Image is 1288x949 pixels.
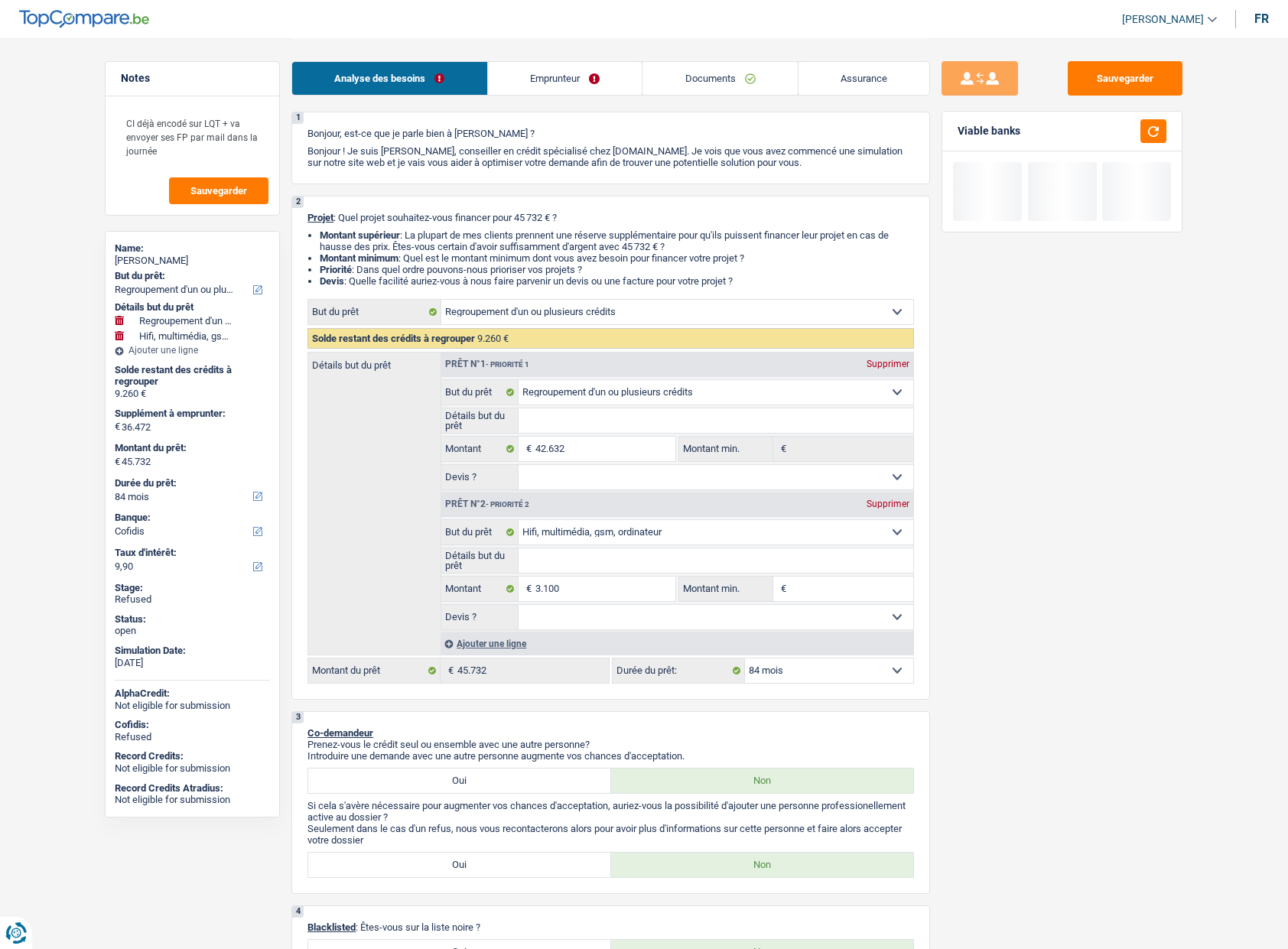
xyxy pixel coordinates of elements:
[292,712,304,723] div: 3
[320,275,344,287] span: Devis
[307,739,914,750] p: Prenez-vous le crédit seul ou ensemble avec une autre personne?
[307,145,914,168] p: Bonjour ! Je suis [PERSON_NAME], conseiller en crédit spécialisé chez [DOMAIN_NAME]. Je vois que ...
[115,255,270,267] div: [PERSON_NAME]
[307,750,914,762] p: Introduire une demande avec une autre personne augmente vos chances d'acceptation.
[441,359,533,369] div: Prêt n°1
[115,442,267,454] label: Montant du prêt:
[115,388,270,400] div: 9.260 €
[486,360,529,369] span: - Priorité 1
[773,577,790,601] span: €
[320,264,914,275] li: : Dans quel ordre pouvons-nous prioriser vos projets ?
[441,548,519,573] label: Détails but du prêt
[292,197,304,208] div: 2
[798,62,930,95] a: Assurance
[115,364,270,388] div: Solde restant des crédits à regrouper
[115,645,270,657] div: Simulation Date:
[115,762,270,775] div: Not eligible for submission
[115,582,270,594] div: Stage:
[307,921,914,933] p: : Êtes-vous sur la liste noire ?
[308,353,441,370] label: Détails but du prêt
[115,477,267,489] label: Durée du prêt:
[292,906,304,918] div: 4
[307,212,333,223] span: Projet
[320,229,400,241] strong: Montant supérieur
[115,750,270,762] div: Record Credits:
[307,823,914,846] p: Seulement dans le cas d'un refus, nous vous recontacterons alors pour avoir plus d'informations s...
[115,719,270,731] div: Cofidis:
[642,62,798,95] a: Documents
[320,252,398,264] strong: Montant minimum
[169,177,268,204] button: Sauvegarder
[115,657,270,669] div: [DATE]
[308,658,441,683] label: Montant du prêt
[611,853,914,877] label: Non
[679,437,772,461] label: Montant min.
[308,853,611,877] label: Oui
[320,264,352,275] strong: Priorité
[307,128,914,139] p: Bonjour, est-ce que je parle bien à [PERSON_NAME] ?
[441,408,519,433] label: Détails but du prêt
[441,499,533,509] div: Prêt n°2
[115,408,267,420] label: Supplément à emprunter:
[441,465,519,489] label: Devis ?
[190,186,247,196] span: Sauvegarder
[477,333,509,344] span: 9.260 €
[613,658,745,683] label: Durée du prêt:
[115,512,267,524] label: Banque:
[292,112,304,124] div: 1
[115,421,120,433] span: €
[1110,7,1217,32] a: [PERSON_NAME]
[115,242,270,255] div: Name:
[320,229,914,252] li: : La plupart de mes clients prennent une réserve supplémentaire pour qu'ils puissent financer leu...
[611,769,914,793] label: Non
[307,212,914,223] p: : Quel projet souhaitez-vous financer pour 45 732 € ?
[863,499,913,509] div: Supprimer
[115,687,270,700] div: AlphaCredit:
[312,333,475,344] span: Solde restant des crédits à regrouper
[863,359,913,369] div: Supprimer
[308,300,441,324] label: But du prêt
[307,800,914,823] p: Si cela s'avère nécessaire pour augmenter vos chances d'acceptation, auriez-vous la possibilité d...
[441,520,519,544] label: But du prêt
[115,625,270,637] div: open
[441,605,519,629] label: Devis ?
[308,769,611,793] label: Oui
[320,275,914,287] li: : Quelle facilité auriez-vous à nous faire parvenir un devis ou une facture pour votre projet ?
[441,437,519,461] label: Montant
[115,547,267,559] label: Taux d'intérêt:
[115,794,270,806] div: Not eligible for submission
[679,577,772,601] label: Montant min.
[519,577,535,601] span: €
[292,62,487,95] a: Analyse des besoins
[441,658,457,683] span: €
[115,345,270,356] div: Ajouter une ligne
[488,62,642,95] a: Emprunteur
[1122,13,1204,26] span: [PERSON_NAME]
[115,301,270,314] div: Détails but du prêt
[773,437,790,461] span: €
[115,270,267,282] label: But du prêt:
[19,10,149,28] img: TopCompare Logo
[115,613,270,626] div: Status:
[307,921,356,933] span: Blacklisted
[320,252,914,264] li: : Quel est le montant minimum dont vous avez besoin pour financer votre projet ?
[958,125,1020,138] div: Viable banks
[1068,61,1182,96] button: Sauvegarder
[115,700,270,712] div: Not eligible for submission
[441,632,913,655] div: Ajouter une ligne
[307,727,373,739] span: Co-demandeur
[441,577,519,601] label: Montant
[519,437,535,461] span: €
[486,500,529,509] span: - Priorité 2
[115,731,270,743] div: Refused
[121,72,264,85] h5: Notes
[115,456,120,468] span: €
[441,380,519,405] label: But du prêt
[115,782,270,795] div: Record Credits Atradius:
[115,593,270,606] div: Refused
[1254,11,1269,26] div: fr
